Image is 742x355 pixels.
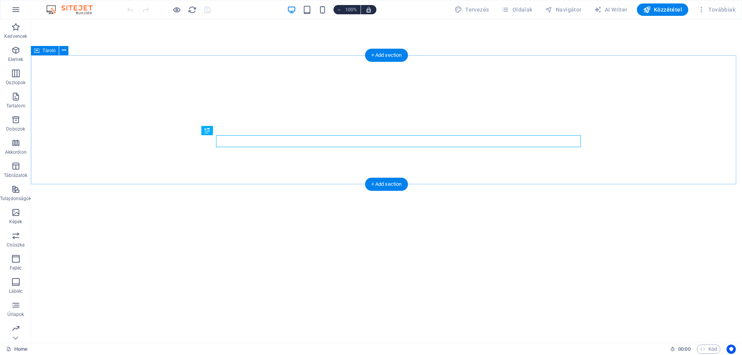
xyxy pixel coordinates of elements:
span: Továbbiak [698,6,735,14]
button: Usercentrics [727,345,736,354]
button: 100% [334,5,361,14]
button: reload [187,5,197,14]
span: Tároló [43,48,56,53]
span: Kód [700,345,717,354]
button: AI Writer [591,3,631,16]
i: Átméretezés esetén automatikusan beállítja a nagyítási szintet a választott eszköznek megfelelően. [365,6,372,13]
span: Közzététel [643,6,682,14]
button: Tervezés [451,3,492,16]
img: Editor Logo [44,5,102,14]
p: Akkordion [5,149,27,155]
span: Navigátor [545,6,582,14]
p: Tartalom [6,103,26,109]
span: 00 00 [678,345,690,354]
a: Kattintson a kijelölés megszüntetéséhez. Dupla kattintás az oldalak megnyitásához [6,345,27,354]
p: Képek [9,219,22,225]
i: Weboldal újratöltése [188,5,197,14]
p: Fejléc [10,265,22,271]
p: Elemek [8,56,24,63]
p: Űrlapok [7,311,24,318]
p: Lábléc [9,288,23,294]
button: Navigátor [542,3,585,16]
p: Dobozok [6,126,25,132]
button: Közzététel [637,3,688,16]
p: Oszlopok [6,80,26,86]
p: Kedvencek [4,33,27,39]
button: Továbbiak [694,3,739,16]
p: Csúszka [7,242,25,248]
span: : [684,346,685,352]
button: Kattintson ide az előnézeti módból való kilépéshez és a szerkesztés folytatásához [172,5,181,14]
span: AI Writer [594,6,628,14]
div: + Add section [365,178,408,191]
p: Táblázatok [4,172,27,178]
h6: Munkamenet idő [670,345,691,354]
button: Kód [697,345,720,354]
div: + Add section [365,49,408,62]
div: Tervezés (Ctrl+Alt+Y) [451,3,492,16]
h6: 100% [345,5,357,14]
span: Tervezés [454,6,489,14]
span: Oldalak [501,6,532,14]
button: Oldalak [498,3,535,16]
